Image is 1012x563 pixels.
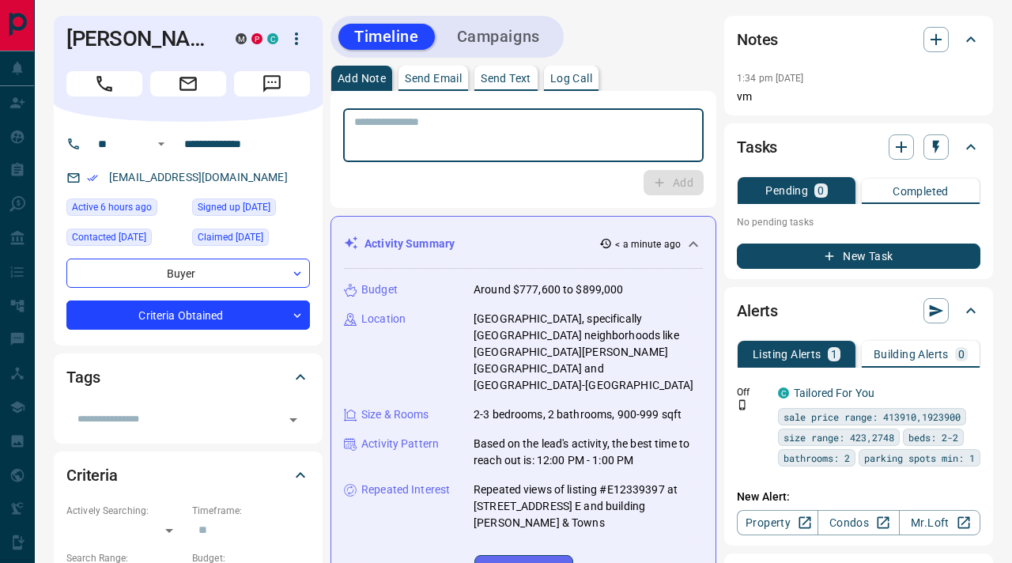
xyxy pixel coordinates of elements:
[66,358,310,396] div: Tags
[550,73,592,84] p: Log Call
[192,504,310,518] p: Timeframe:
[737,21,980,59] div: Notes
[361,406,429,423] p: Size & Rooms
[737,89,980,105] p: vm
[72,229,146,245] span: Contacted [DATE]
[66,456,310,494] div: Criteria
[66,463,118,488] h2: Criteria
[899,510,980,535] a: Mr.Loft
[109,171,288,183] a: [EMAIL_ADDRESS][DOMAIN_NAME]
[66,26,212,51] h1: [PERSON_NAME]
[474,281,624,298] p: Around $777,600 to $899,000
[737,292,980,330] div: Alerts
[474,436,703,469] p: Based on the lead's activity, the best time to reach out is: 12:00 PM - 1:00 PM
[737,489,980,505] p: New Alert:
[192,229,310,251] div: Mon Sep 04 2023
[818,510,899,535] a: Condos
[282,409,304,431] button: Open
[784,409,961,425] span: sale price range: 413910,1923900
[361,482,450,498] p: Repeated Interest
[364,236,455,252] p: Activity Summary
[778,387,789,399] div: condos.ca
[66,365,100,390] h2: Tags
[893,186,949,197] p: Completed
[831,349,837,360] p: 1
[737,210,980,234] p: No pending tasks
[87,172,98,183] svg: Email Verified
[474,406,682,423] p: 2-3 bedrooms, 2 bathrooms, 900-999 sqft
[66,300,310,330] div: Criteria Obtained
[737,298,778,323] h2: Alerts
[958,349,965,360] p: 0
[784,450,850,466] span: bathrooms: 2
[737,27,778,52] h2: Notes
[152,134,171,153] button: Open
[481,73,531,84] p: Send Text
[615,237,681,251] p: < a minute ago
[737,244,980,269] button: New Task
[908,429,958,445] span: beds: 2-2
[198,199,270,215] span: Signed up [DATE]
[192,198,310,221] div: Sun Jan 23 2022
[737,510,818,535] a: Property
[361,436,439,452] p: Activity Pattern
[66,229,184,251] div: Tue Aug 05 2025
[818,185,824,196] p: 0
[66,504,184,518] p: Actively Searching:
[198,229,263,245] span: Claimed [DATE]
[267,33,278,44] div: condos.ca
[234,71,310,96] span: Message
[784,429,894,445] span: size range: 423,2748
[794,387,874,399] a: Tailored For You
[66,198,184,221] div: Tue Sep 16 2025
[753,349,821,360] p: Listing Alerts
[251,33,262,44] div: property.ca
[474,482,703,531] p: Repeated views of listing #E12339397 at [STREET_ADDRESS] E and building [PERSON_NAME] & Towns
[344,229,703,259] div: Activity Summary< a minute ago
[236,33,247,44] div: mrloft.ca
[441,24,556,50] button: Campaigns
[737,385,768,399] p: Off
[864,450,975,466] span: parking spots min: 1
[737,73,804,84] p: 1:34 pm [DATE]
[737,134,777,160] h2: Tasks
[66,259,310,288] div: Buyer
[474,311,703,394] p: [GEOGRAPHIC_DATA], specifically [GEOGRAPHIC_DATA] neighborhoods like [GEOGRAPHIC_DATA][PERSON_NAM...
[72,199,152,215] span: Active 6 hours ago
[737,128,980,166] div: Tasks
[361,311,406,327] p: Location
[765,185,808,196] p: Pending
[338,24,435,50] button: Timeline
[405,73,462,84] p: Send Email
[338,73,386,84] p: Add Note
[361,281,398,298] p: Budget
[737,399,748,410] svg: Push Notification Only
[66,71,142,96] span: Call
[874,349,949,360] p: Building Alerts
[150,71,226,96] span: Email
